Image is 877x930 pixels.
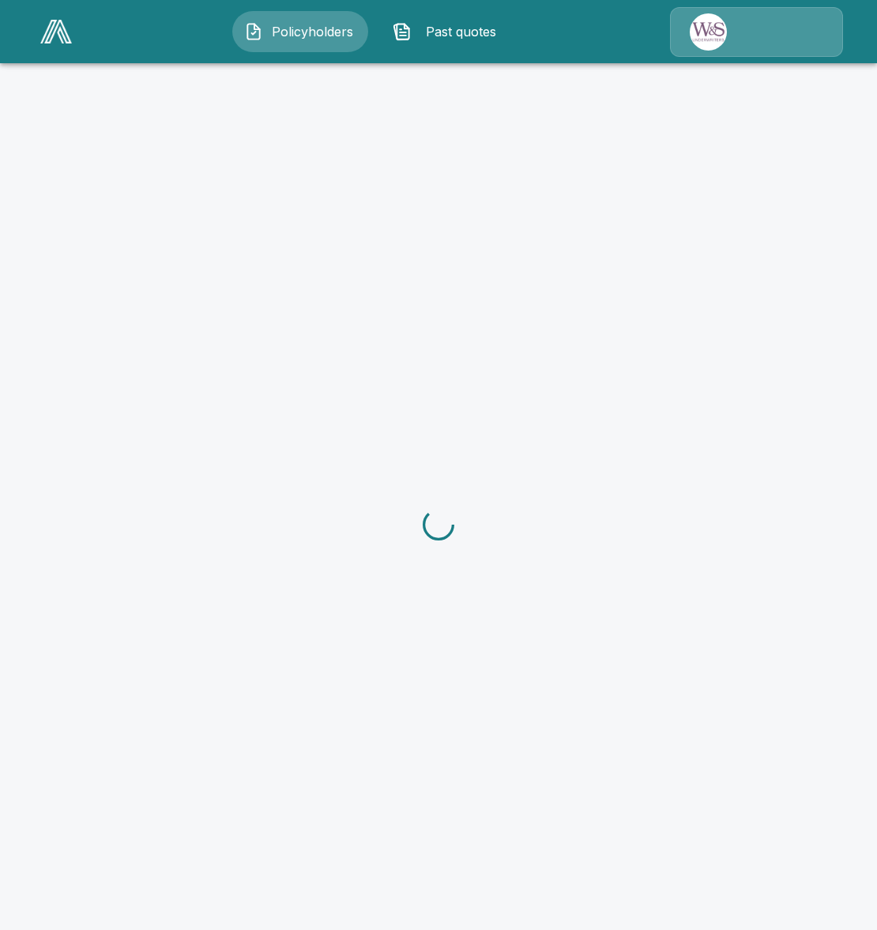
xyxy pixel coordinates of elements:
img: Past quotes Icon [393,22,412,41]
img: AA Logo [40,20,72,43]
button: Policyholders IconPolicyholders [232,11,368,52]
span: Past quotes [418,22,505,41]
img: Policyholders Icon [244,22,263,41]
button: Past quotes IconPast quotes [381,11,517,52]
span: Policyholders [269,22,356,41]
